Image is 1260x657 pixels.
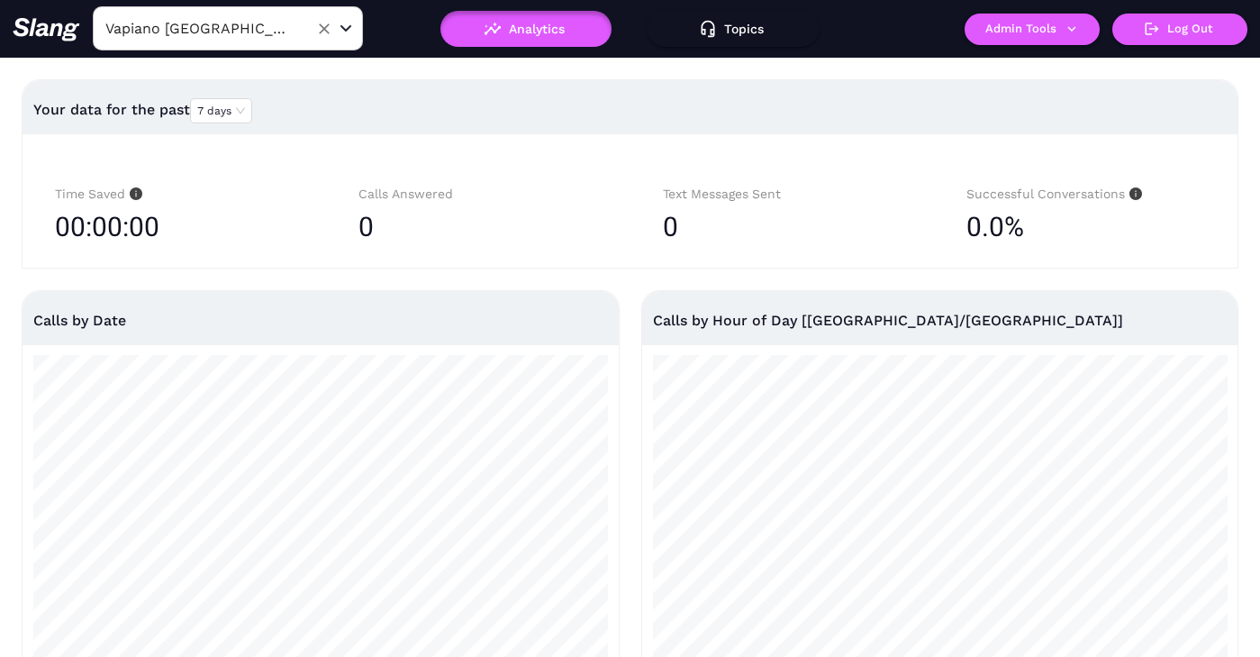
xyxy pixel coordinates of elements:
[358,184,597,205] div: Calls Answered
[1112,14,1247,45] button: Log Out
[55,205,159,250] span: 00:00:00
[648,11,819,47] button: Topics
[335,18,357,40] button: Open
[125,187,142,200] span: info-circle
[55,187,142,201] span: Time Saved
[440,11,612,47] button: Analytics
[358,211,374,242] span: 0
[653,291,1228,350] div: Calls by Hour of Day [[GEOGRAPHIC_DATA]/[GEOGRAPHIC_DATA]]
[33,88,1227,132] div: Your data for the past
[966,205,1024,250] span: 0.0%
[312,16,337,41] button: Clear
[33,291,608,350] div: Calls by Date
[13,17,80,41] img: 623511267c55cb56e2f2a487_logo2.png
[965,14,1100,45] button: Admin Tools
[440,22,612,34] a: Analytics
[966,187,1142,201] span: Successful Conversations
[1125,187,1142,200] span: info-circle
[663,211,678,242] span: 0
[663,184,902,205] div: Text Messages Sent
[197,99,245,123] span: 7 days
